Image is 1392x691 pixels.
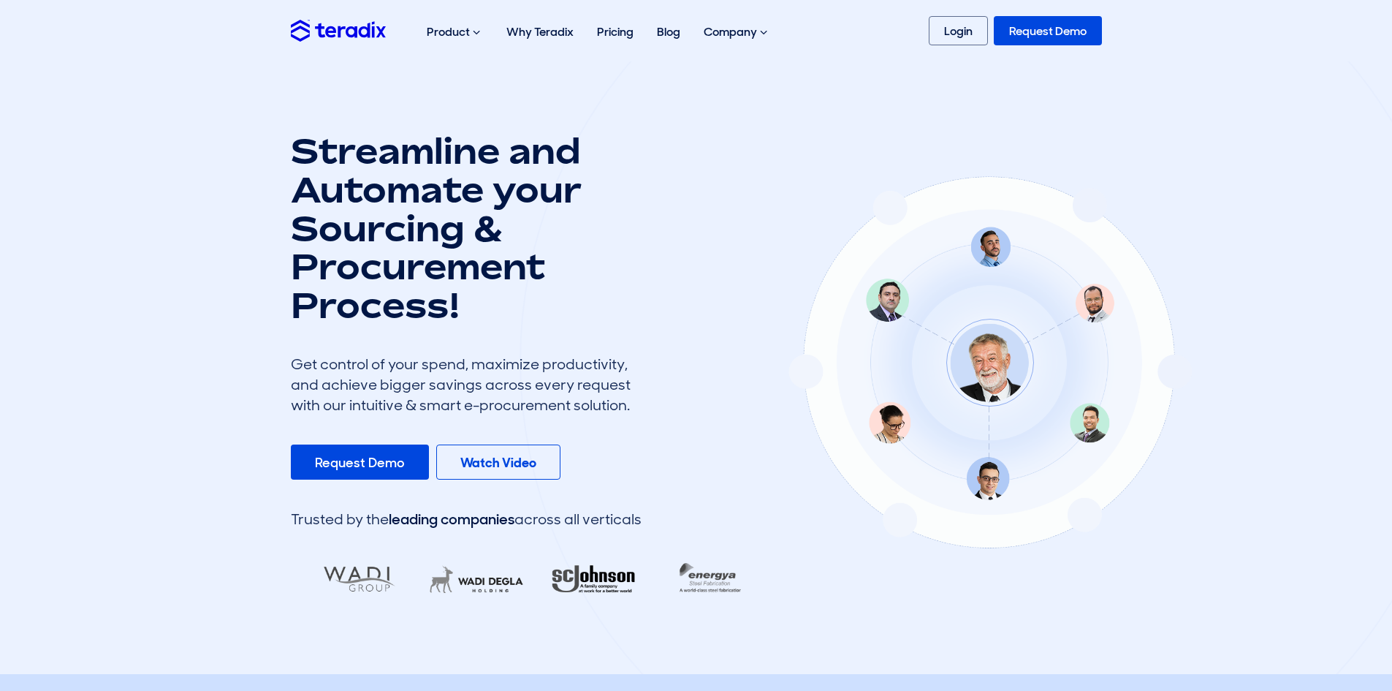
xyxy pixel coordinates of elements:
[929,16,988,45] a: Login
[460,454,536,472] b: Watch Video
[495,9,585,55] a: Why Teradix
[645,9,692,55] a: Blog
[291,354,642,415] div: Get control of your spend, maximize productivity, and achieve bigger savings across every request...
[291,445,429,480] a: Request Demo
[415,9,495,56] div: Product
[994,16,1102,45] a: Request Demo
[585,9,645,55] a: Pricing
[436,445,560,480] a: Watch Video
[692,9,782,56] div: Company
[417,556,536,603] img: LifeMakers
[291,509,642,529] div: Trusted by the across all verticals
[291,20,386,41] img: Teradix logo
[534,556,653,603] img: RA
[291,132,642,325] h1: Streamline and Automate your Sourcing & Procurement Process!
[389,510,514,529] span: leading companies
